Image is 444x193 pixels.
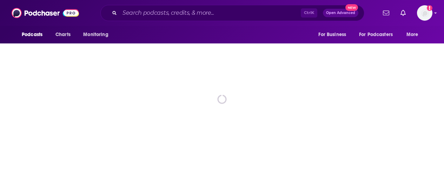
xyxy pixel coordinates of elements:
img: User Profile [417,5,432,21]
span: New [345,4,358,11]
button: open menu [402,28,427,41]
span: More [406,30,418,40]
a: Charts [51,28,75,41]
span: For Business [318,30,346,40]
img: Podchaser - Follow, Share and Rate Podcasts [12,6,79,20]
button: Open AdvancedNew [323,9,358,17]
button: open menu [17,28,52,41]
span: Logged in as mindyn [417,5,432,21]
button: open menu [78,28,117,41]
a: Show notifications dropdown [398,7,409,19]
button: Show profile menu [417,5,432,21]
span: For Podcasters [359,30,393,40]
span: Monitoring [83,30,108,40]
button: open menu [354,28,403,41]
button: open menu [313,28,355,41]
input: Search podcasts, credits, & more... [120,7,301,19]
span: Podcasts [22,30,42,40]
span: Open Advanced [326,11,355,15]
a: Show notifications dropdown [380,7,392,19]
span: Charts [55,30,71,40]
span: Ctrl K [301,8,317,18]
div: Search podcasts, credits, & more... [100,5,364,21]
svg: Add a profile image [427,5,432,11]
